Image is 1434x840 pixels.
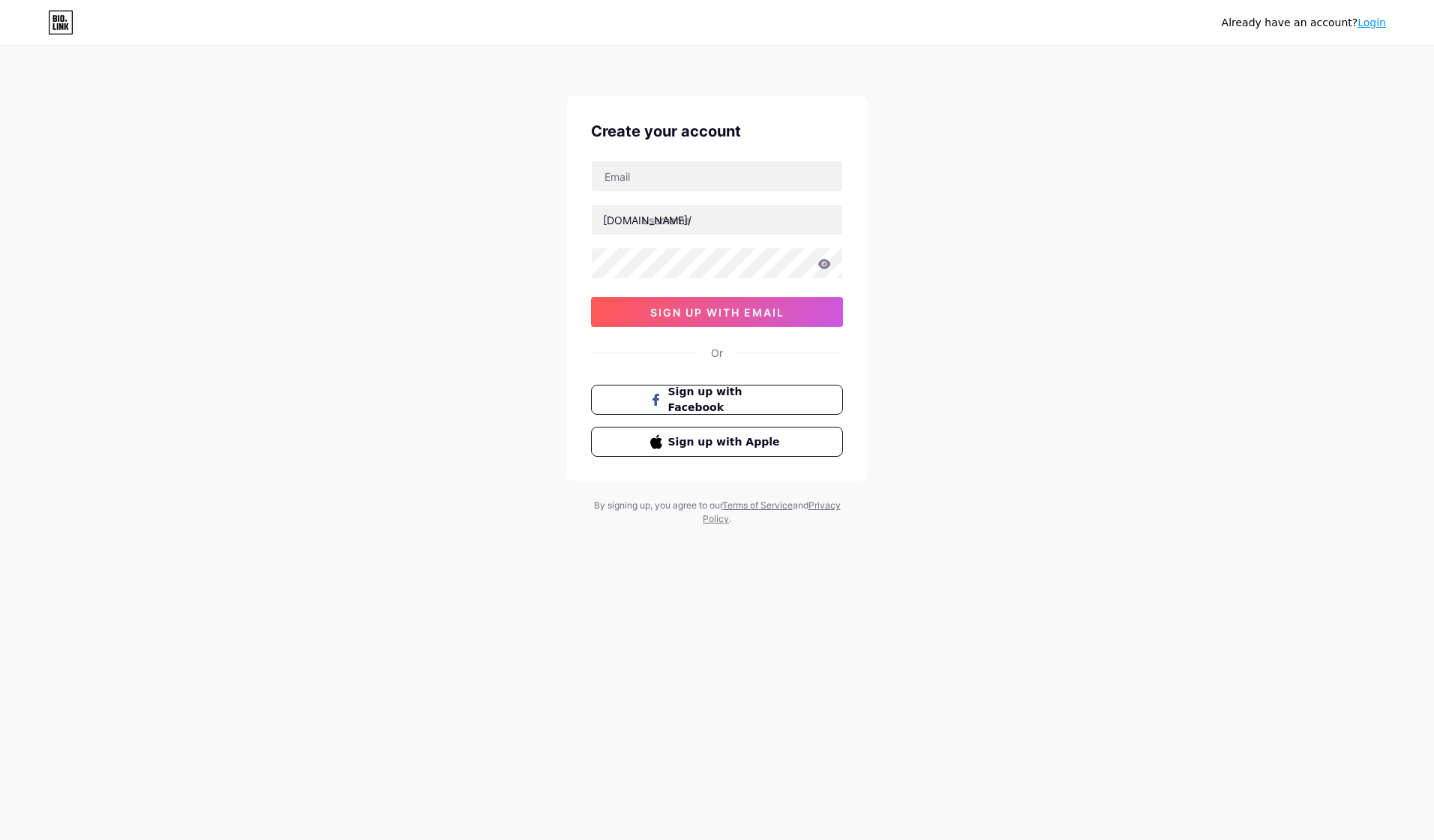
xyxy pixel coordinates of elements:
div: Already have an account? [1222,15,1386,31]
a: Terms of Service [722,499,793,511]
input: Email [592,161,842,191]
div: By signing up, you agree to our and . [589,499,844,526]
a: Login [1357,16,1386,28]
div: [DOMAIN_NAME]/ [603,212,691,228]
button: sign up with email [591,297,843,327]
span: Sign up with Apple [668,434,784,450]
button: Sign up with Facebook [591,385,843,415]
div: Or [711,345,723,361]
input: username [592,205,842,235]
div: Create your account [591,120,843,142]
button: Sign up with Apple [591,427,843,457]
span: sign up with email [650,306,784,319]
span: Sign up with Facebook [668,384,784,415]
